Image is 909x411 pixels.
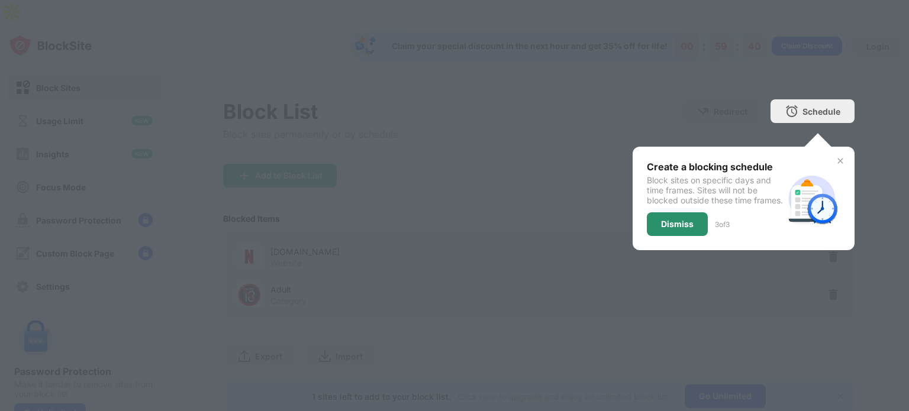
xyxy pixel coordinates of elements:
div: Dismiss [661,219,694,229]
div: Schedule [802,106,840,116]
div: Create a blocking schedule [647,161,784,173]
div: Block sites on specific days and time frames. Sites will not be blocked outside these time frames. [647,175,784,205]
div: 3 of 3 [715,220,730,229]
img: x-button.svg [836,156,845,166]
img: schedule.svg [784,170,840,227]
